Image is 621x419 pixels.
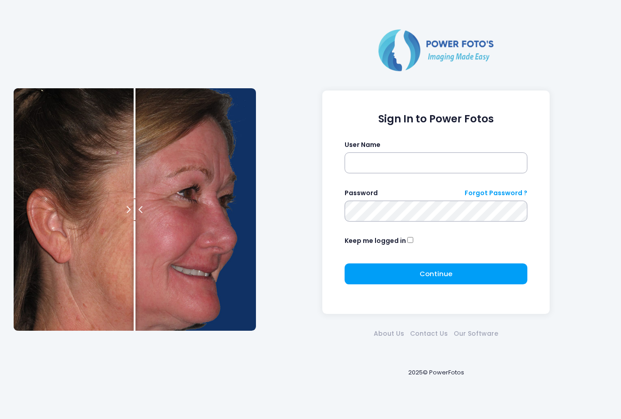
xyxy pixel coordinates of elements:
[345,236,406,246] label: Keep me logged in
[375,27,497,73] img: Logo
[371,329,407,338] a: About Us
[420,269,452,278] span: Continue
[345,140,381,150] label: User Name
[345,113,528,125] h1: Sign In to Power Fotos
[265,353,607,392] div: 2025© PowerFotos
[407,329,451,338] a: Contact Us
[345,188,378,198] label: Password
[451,329,501,338] a: Our Software
[465,188,527,198] a: Forgot Password ?
[345,263,528,284] button: Continue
